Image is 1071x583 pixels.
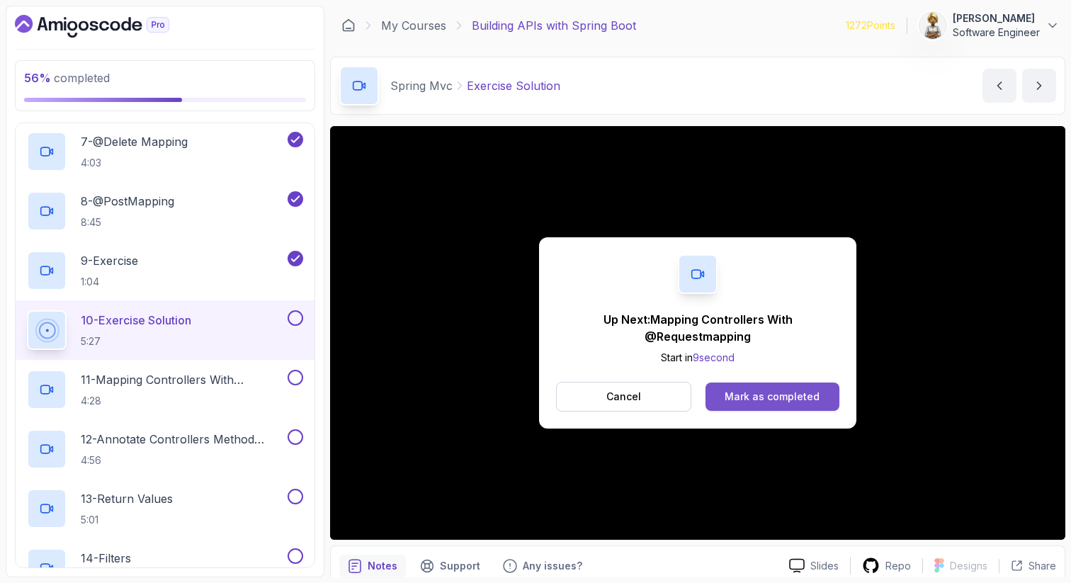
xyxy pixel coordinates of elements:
[851,557,922,574] a: Repo
[390,77,453,94] p: Spring Mvc
[778,558,850,573] a: Slides
[810,559,839,573] p: Slides
[412,555,489,577] button: Support button
[467,77,560,94] p: Exercise Solution
[950,559,987,573] p: Designs
[27,310,303,350] button: 10-Exercise Solution5:27
[953,11,1040,26] p: [PERSON_NAME]
[1028,559,1056,573] p: Share
[523,559,582,573] p: Any issues?
[556,382,691,412] button: Cancel
[81,275,138,289] p: 1:04
[846,18,895,33] p: 1272 Points
[81,513,173,527] p: 5:01
[27,370,303,409] button: 11-Mapping Controllers With @Requestmapping4:28
[705,383,839,411] button: Mark as completed
[725,390,820,404] div: Mark as completed
[81,312,191,329] p: 10 - Exercise Solution
[472,17,636,34] p: Building APIs with Spring Boot
[27,429,303,469] button: 12-Annotate Controllers Method Arguments4:56
[27,489,303,528] button: 13-Return Values5:01
[81,334,191,349] p: 5:27
[15,15,202,38] a: Dashboard
[24,71,110,85] span: completed
[885,559,911,573] p: Repo
[27,132,303,171] button: 7-@Delete Mapping4:03
[81,394,285,408] p: 4:28
[81,215,174,230] p: 8:45
[81,490,173,507] p: 13 - Return Values
[81,550,131,567] p: 14 - Filters
[330,126,1065,540] iframe: 10 - Exercise Solution
[381,17,446,34] a: My Courses
[999,559,1056,573] button: Share
[556,351,839,365] p: Start in
[556,311,839,345] p: Up Next: Mapping Controllers With @Requestmapping
[606,390,641,404] p: Cancel
[494,555,591,577] button: Feedback button
[982,69,1016,103] button: previous content
[1022,69,1056,103] button: next content
[81,453,285,468] p: 4:56
[27,191,303,231] button: 8-@PostMapping8:45
[81,431,285,448] p: 12 - Annotate Controllers Method Arguments
[341,18,356,33] a: Dashboard
[693,351,735,363] span: 9 second
[368,559,397,573] p: Notes
[81,193,174,210] p: 8 - @PostMapping
[953,26,1040,40] p: Software Engineer
[440,559,480,573] p: Support
[27,251,303,290] button: 9-Exercise1:04
[919,11,1060,40] button: user profile image[PERSON_NAME]Software Engineer
[81,133,188,150] p: 7 - @Delete Mapping
[81,156,188,170] p: 4:03
[81,371,285,388] p: 11 - Mapping Controllers With @Requestmapping
[24,71,51,85] span: 56 %
[919,12,946,39] img: user profile image
[339,555,406,577] button: notes button
[81,252,138,269] p: 9 - Exercise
